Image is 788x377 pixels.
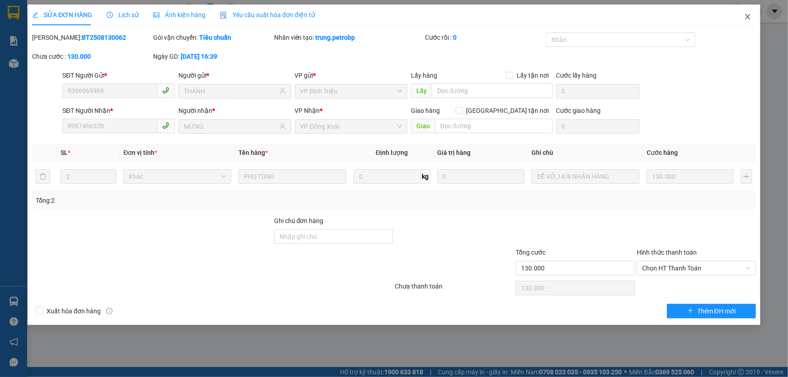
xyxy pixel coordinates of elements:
label: Hình thức thanh toán [637,249,697,256]
span: Lấy tận nơi [513,70,553,80]
div: SĐT Người Gửi [62,70,175,80]
span: Lịch sử [107,11,139,19]
span: Yêu cầu xuất hóa đơn điện tử [220,11,315,19]
span: kg [421,169,430,184]
b: Tiêu chuẩn [199,34,231,41]
img: icon [220,12,227,19]
input: VD: Bàn, Ghế [238,169,346,184]
span: picture [153,12,159,18]
input: Cước giao hàng [556,119,640,134]
span: VP Bình Triệu [300,84,402,98]
span: Thêm ĐH mới [697,306,736,316]
span: SỬA ĐƠN HÀNG [32,11,92,19]
span: info-circle [106,308,112,314]
b: 130.000 [67,53,91,60]
span: close [744,13,751,20]
div: Chưa thanh toán [394,281,515,297]
div: SĐT Người Nhận [62,106,175,116]
button: plusThêm ĐH mới [667,304,756,318]
label: Cước giao hàng [556,107,601,114]
span: Định lượng [376,149,408,156]
label: Cước lấy hàng [556,72,597,79]
input: Tên người nhận [184,121,277,131]
span: Chọn HT Thanh Toán [642,261,751,275]
b: [DATE] 16:39 [181,53,217,60]
span: Giao [411,119,435,133]
span: Đơn vị tính [123,149,157,156]
span: Xuất hóa đơn hàng [43,306,104,316]
input: 0 [438,169,525,184]
span: Giá trị hàng [438,149,471,156]
div: Ngày GD: [153,51,272,61]
div: Người nhận [178,106,291,116]
input: Ghi chú đơn hàng [274,229,393,244]
div: Chưa cước : [32,51,151,61]
span: phone [162,87,169,94]
input: Tên người gửi [184,86,277,96]
span: phone [162,122,169,129]
div: Người gửi [178,70,291,80]
span: user [280,88,286,94]
span: plus [687,307,694,315]
input: Dọc đường [435,119,553,133]
div: Nhân viên tạo: [274,33,424,42]
span: Ảnh kiện hàng [153,11,205,19]
label: Ghi chú đơn hàng [274,217,324,224]
span: SL [61,149,68,156]
div: [PERSON_NAME]: [32,33,151,42]
input: Cước lấy hàng [556,84,640,98]
b: BT2508130062 [82,34,126,41]
span: Tổng cước [516,249,546,256]
input: Dọc đường [432,84,553,98]
input: 0 [647,169,734,184]
span: Giao hàng [411,107,440,114]
span: [GEOGRAPHIC_DATA] tận nơi [463,106,553,116]
th: Ghi chú [528,144,643,162]
span: Cước hàng [647,149,678,156]
span: Tên hàng [238,149,268,156]
div: Gói vận chuyển: [153,33,272,42]
b: 0 [453,34,457,41]
span: edit [32,12,38,18]
div: Cước rồi : [425,33,544,42]
span: Lấy hàng [411,72,437,79]
button: delete [36,169,50,184]
input: Ghi Chú [532,169,639,184]
span: VP Nhận [295,107,320,114]
span: clock-circle [107,12,113,18]
button: Close [735,5,760,30]
div: Tổng: 2 [36,195,304,205]
span: user [280,123,286,130]
b: trung.petrobp [316,34,355,41]
button: plus [741,169,752,184]
span: Khác [129,170,226,183]
div: VP gửi [295,70,407,80]
span: VP Đồng Xoài [300,120,402,133]
span: Lấy [411,84,432,98]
